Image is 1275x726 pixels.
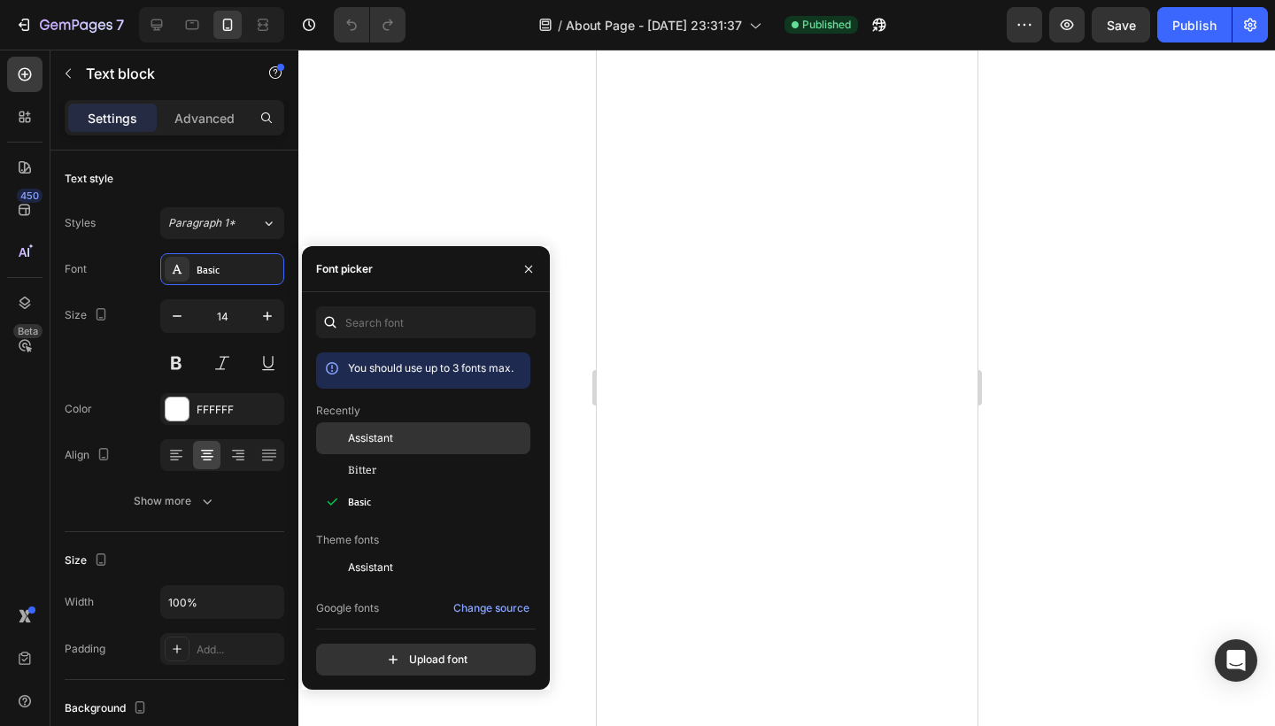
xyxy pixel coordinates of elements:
p: Advanced [174,109,235,127]
div: Font [65,261,87,277]
button: Publish [1157,7,1232,42]
div: 450 [17,189,42,203]
div: Text style [65,171,113,187]
div: Align [65,444,114,467]
div: Publish [1172,16,1217,35]
div: Basic [197,262,280,278]
button: Paragraph 1* [160,207,284,239]
div: Beta [13,324,42,338]
div: Padding [65,641,105,657]
div: FFFFFF [197,402,280,418]
span: Assistant [348,560,393,575]
span: / [558,16,562,35]
div: Upload font [384,651,467,668]
span: Basic [348,494,371,510]
input: Search font [316,306,536,338]
div: Undo/Redo [334,7,406,42]
span: Save [1107,18,1136,33]
span: Paragraph 1* [168,215,236,231]
button: Show more [65,485,284,517]
p: Recently [316,403,360,419]
div: Add... [197,642,280,658]
span: Published [802,17,851,33]
p: Theme fonts [316,532,379,548]
div: Background [65,697,151,721]
span: Bitter [348,462,376,478]
p: Google fonts [316,600,379,616]
button: 7 [7,7,132,42]
span: You should use up to 3 fonts max. [348,361,514,375]
div: Color [65,401,92,417]
p: 7 [116,14,124,35]
span: Assistant [348,430,393,446]
div: Change source [453,600,529,616]
p: Text block [86,63,236,84]
div: Size [65,549,112,573]
div: Width [65,594,94,610]
button: Change source [452,598,530,619]
span: About Page - [DATE] 23:31:37 [566,16,742,35]
button: Upload font [316,644,536,676]
button: Save [1092,7,1150,42]
div: Font picker [316,261,373,277]
iframe: Design area [597,50,977,726]
div: Styles [65,215,96,231]
div: Size [65,304,112,328]
input: Auto [161,586,283,618]
div: Open Intercom Messenger [1215,639,1257,682]
p: Settings [88,109,137,127]
div: Show more [134,492,216,510]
